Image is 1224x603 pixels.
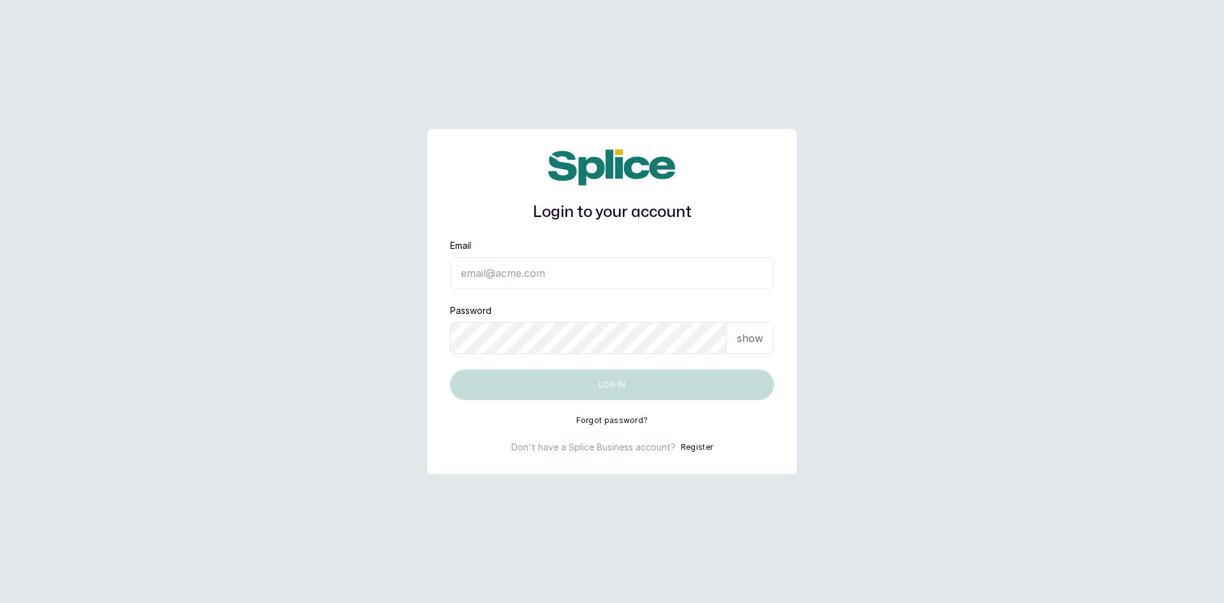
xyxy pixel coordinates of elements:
button: Forgot password? [576,415,648,426]
input: email@acme.com [450,257,774,289]
p: show [737,331,763,346]
p: Don't have a Splice Business account? [511,441,676,454]
button: Register [681,441,713,454]
h1: Login to your account [450,201,774,224]
label: Password [450,304,492,317]
button: Log in [450,369,774,400]
label: Email [450,239,471,252]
